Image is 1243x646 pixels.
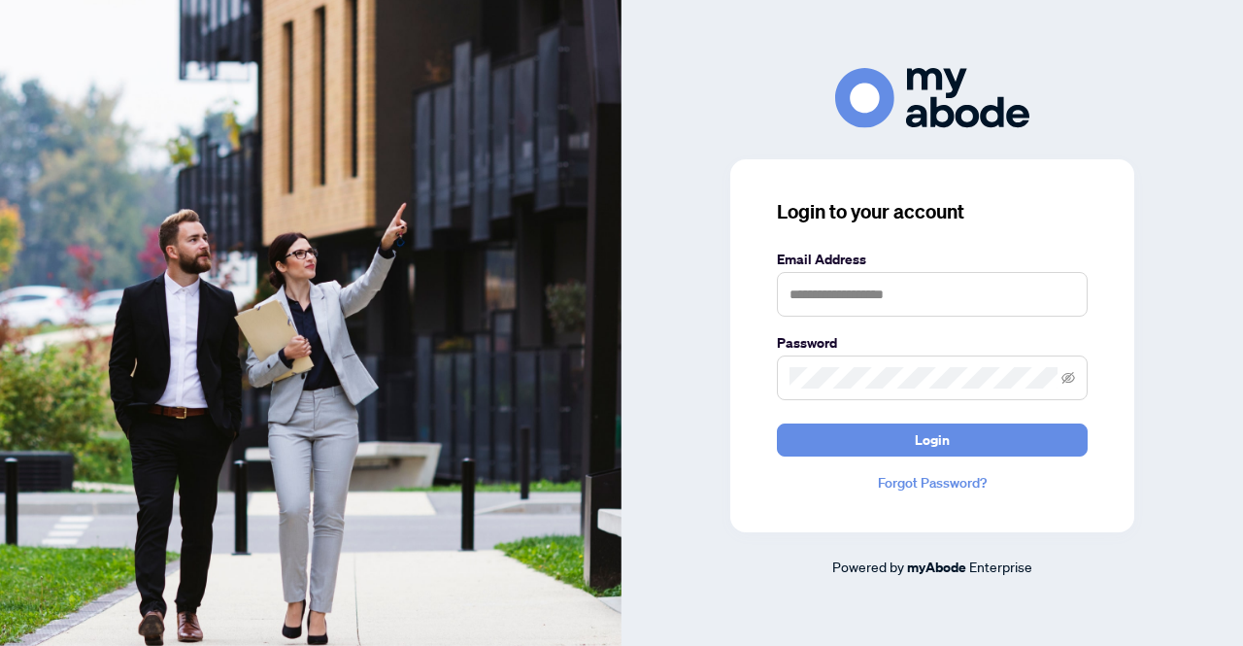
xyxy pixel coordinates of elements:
button: Login [777,424,1088,457]
a: Forgot Password? [777,472,1088,493]
span: Powered by [832,558,904,575]
span: eye-invisible [1061,371,1075,385]
label: Password [777,332,1088,354]
span: Enterprise [969,558,1032,575]
span: Login [915,425,950,456]
img: ma-logo [835,68,1029,127]
a: myAbode [907,557,966,578]
h3: Login to your account [777,198,1088,225]
label: Email Address [777,249,1088,270]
